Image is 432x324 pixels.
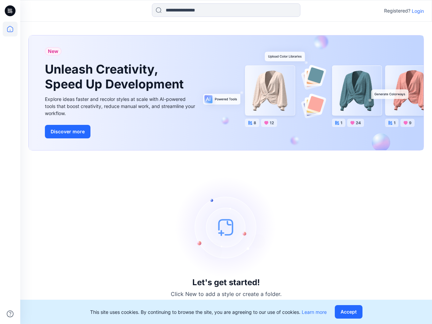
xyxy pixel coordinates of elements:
[335,305,362,319] button: Accept
[45,125,90,138] button: Discover more
[48,47,58,55] span: New
[192,278,260,287] h3: Let's get started!
[90,308,327,316] p: This site uses cookies. By continuing to browse the site, you are agreeing to our use of cookies.
[45,62,187,91] h1: Unleash Creativity, Speed Up Development
[45,96,197,117] div: Explore ideas faster and recolor styles at scale with AI-powered tools that boost creativity, red...
[175,177,277,278] img: empty-state-image.svg
[171,290,281,298] p: Click New to add a style or create a folder.
[302,309,327,315] a: Learn more
[45,125,197,138] a: Discover more
[384,7,410,15] p: Registered?
[412,7,424,15] p: Login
